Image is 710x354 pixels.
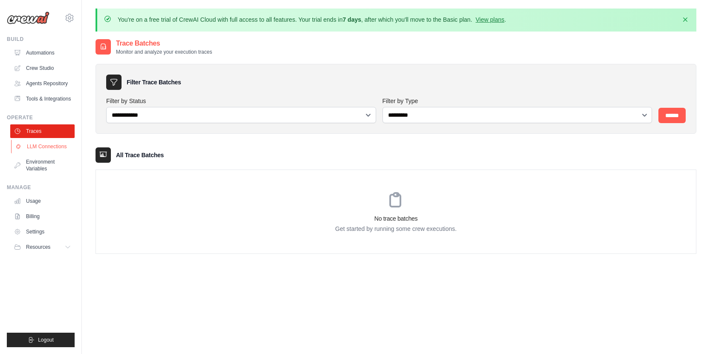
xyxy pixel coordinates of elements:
[118,15,506,24] p: You're on a free trial of CrewAI Cloud with full access to all features. Your trial ends in , aft...
[26,244,50,250] span: Resources
[10,240,75,254] button: Resources
[383,97,652,105] label: Filter by Type
[7,114,75,121] div: Operate
[475,16,504,23] a: View plans
[10,92,75,106] a: Tools & Integrations
[38,337,54,343] span: Logout
[10,46,75,60] a: Automations
[7,184,75,191] div: Manage
[10,61,75,75] a: Crew Studio
[10,124,75,138] a: Traces
[11,140,75,153] a: LLM Connections
[10,210,75,223] a: Billing
[106,97,376,105] label: Filter by Status
[96,214,696,223] h3: No trace batches
[116,38,212,49] h2: Trace Batches
[7,36,75,43] div: Build
[10,77,75,90] a: Agents Repository
[96,224,696,233] p: Get started by running some crew executions.
[10,225,75,239] a: Settings
[7,333,75,347] button: Logout
[342,16,361,23] strong: 7 days
[10,194,75,208] a: Usage
[127,78,181,86] h3: Filter Trace Batches
[116,49,212,55] p: Monitor and analyze your execution traces
[116,151,164,159] h3: All Trace Batches
[10,155,75,176] a: Environment Variables
[7,12,49,24] img: Logo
